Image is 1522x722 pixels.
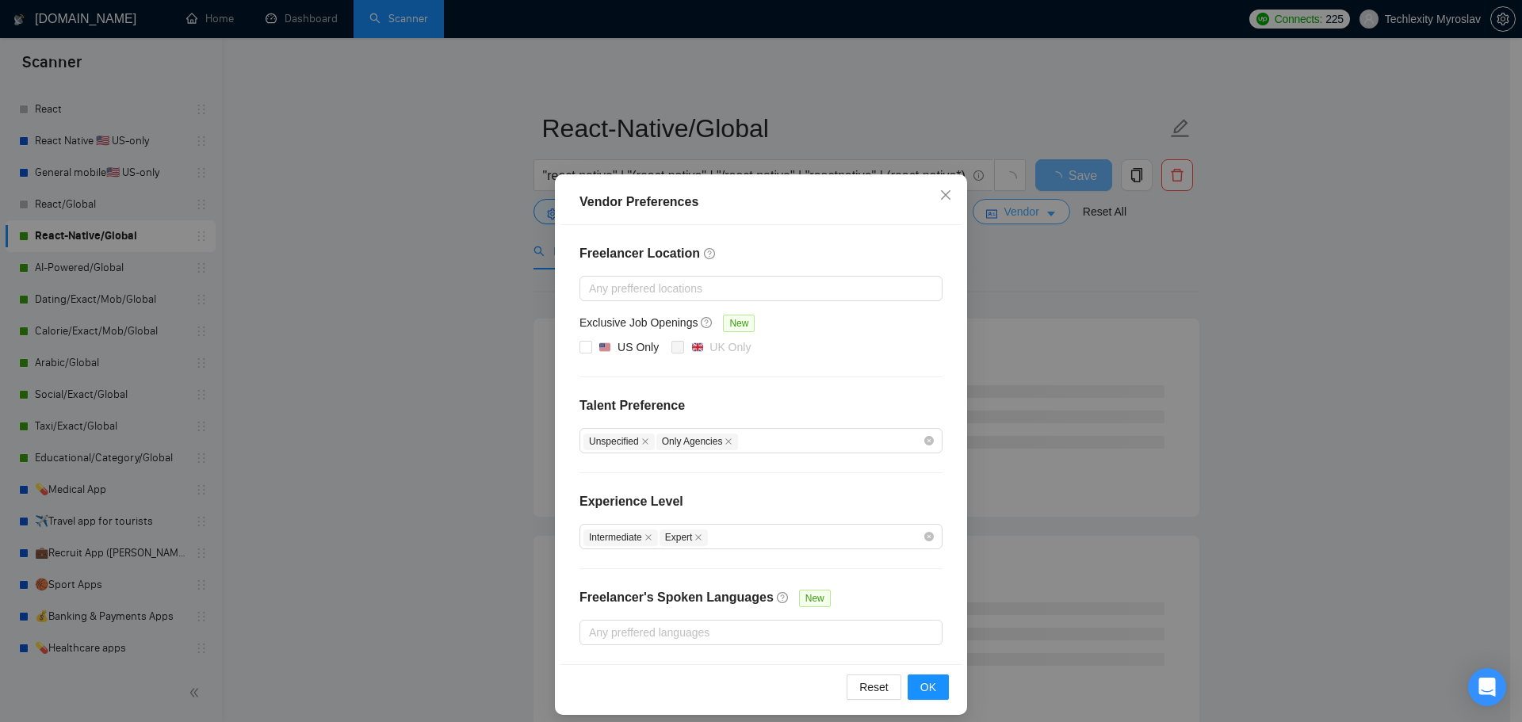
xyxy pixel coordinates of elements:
button: Close [924,174,967,217]
img: 🇬🇧 [692,342,703,353]
button: OK [908,674,949,700]
span: question-circle [777,591,790,604]
div: UK Only [709,338,751,356]
span: Only Agencies [656,434,739,450]
span: question-circle [701,316,713,329]
span: close [694,533,702,541]
div: Open Intercom Messenger [1468,668,1506,706]
span: New [799,590,831,607]
span: Intermediate [583,529,658,546]
span: question-circle [704,247,717,260]
span: close [725,437,732,445]
span: Reset [859,678,889,696]
span: Expert [660,529,709,546]
img: 🇺🇸 [599,342,610,353]
span: close-circle [924,436,934,445]
h5: Exclusive Job Openings [579,314,698,331]
h4: Freelancer's Spoken Languages [579,588,774,607]
button: Reset [847,674,901,700]
span: close [641,437,649,445]
span: close [939,189,952,201]
span: Unspecified [583,434,655,450]
span: close [644,533,652,541]
h4: Talent Preference [579,396,943,415]
span: New [723,315,755,332]
div: Vendor Preferences [579,193,943,212]
span: OK [920,678,936,696]
div: US Only [618,338,659,356]
span: close-circle [924,532,934,541]
h4: Freelancer Location [579,244,943,263]
h4: Experience Level [579,492,683,511]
